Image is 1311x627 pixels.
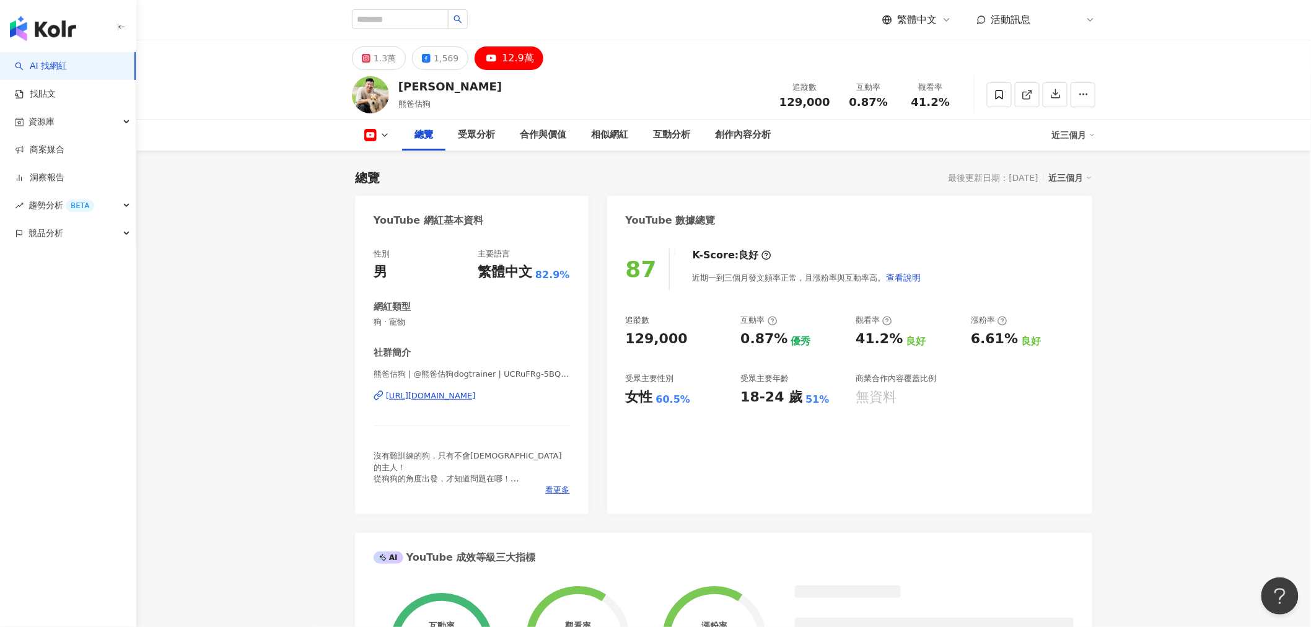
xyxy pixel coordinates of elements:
[478,248,510,260] div: 主要語言
[626,373,674,384] div: 受眾主要性別
[845,81,892,94] div: 互動率
[906,335,926,348] div: 良好
[1261,577,1299,615] iframe: Help Scout Beacon - Open
[374,317,570,328] span: 狗 · 寵物
[779,81,830,94] div: 追蹤數
[849,96,888,108] span: 0.87%
[546,484,570,496] span: 看更多
[374,248,390,260] div: 性別
[352,46,406,70] button: 1.3萬
[15,60,67,72] a: searchAI 找網紅
[856,388,897,407] div: 無資料
[626,256,657,282] div: 87
[374,551,403,564] div: AI
[856,315,892,326] div: 觀看率
[740,330,787,349] div: 0.87%
[693,265,922,290] div: 近期一到三個月發文頻率正常，且漲粉率與互動率高。
[907,81,954,94] div: 觀看率
[374,451,562,584] span: 沒有難訓練的狗，只有不會[DEMOGRAPHIC_DATA]的主人！ 從狗狗的角度出發，才知道問題在哪！ ※每週五晚上7點影片上架 ㊣訂閱熊爸估狗：[URL][DOMAIN_NAME] ㊣熊爸估...
[740,373,789,384] div: 受眾主要年齡
[374,390,570,401] a: [URL][DOMAIN_NAME]
[352,76,389,113] img: KOL Avatar
[887,273,921,283] span: 查看說明
[1021,335,1041,348] div: 良好
[779,95,830,108] span: 129,000
[15,201,24,210] span: rise
[374,300,411,313] div: 網紅類型
[10,16,76,41] img: logo
[856,330,903,349] div: 41.2%
[991,14,1031,25] span: 活動訊息
[458,128,495,142] div: 受眾分析
[475,46,543,70] button: 12.9萬
[28,191,94,219] span: 趨勢分析
[806,393,830,406] div: 51%
[911,96,950,108] span: 41.2%
[535,268,570,282] span: 82.9%
[434,50,458,67] div: 1,569
[715,128,771,142] div: 創作內容分析
[739,248,759,262] div: 良好
[15,172,64,184] a: 洞察報告
[355,169,380,186] div: 總覽
[520,128,566,142] div: 合作與價值
[28,108,55,136] span: 資源庫
[897,13,937,27] span: 繁體中文
[1049,170,1092,186] div: 近三個月
[478,263,532,282] div: 繁體中文
[374,263,387,282] div: 男
[374,369,570,380] span: 熊爸估狗 | @熊爸估狗dogtrainer | UCRuFRg-5BQDF3NLXgYqVfFw
[66,199,94,212] div: BETA
[412,46,468,70] button: 1,569
[374,50,396,67] div: 1.3萬
[626,214,716,227] div: YouTube 數據總覽
[1064,13,1072,27] span: 格
[886,265,922,290] button: 查看說明
[626,330,688,349] div: 129,000
[374,551,536,564] div: YouTube 成效等級三大指標
[791,335,811,348] div: 優秀
[740,315,777,326] div: 互動率
[454,15,462,24] span: search
[15,88,56,100] a: 找貼文
[15,144,64,156] a: 商案媒合
[502,50,534,67] div: 12.9萬
[693,248,771,262] div: K-Score :
[971,330,1018,349] div: 6.61%
[856,373,936,384] div: 商業合作內容覆蓋比例
[653,128,690,142] div: 互動分析
[374,214,483,227] div: YouTube 網紅基本資料
[28,219,63,247] span: 競品分析
[949,173,1038,183] div: 最後更新日期：[DATE]
[656,393,691,406] div: 60.5%
[626,388,653,407] div: 女性
[414,128,433,142] div: 總覽
[591,128,628,142] div: 相似網紅
[398,79,502,94] div: [PERSON_NAME]
[374,346,411,359] div: 社群簡介
[626,315,650,326] div: 追蹤數
[740,388,802,407] div: 18-24 歲
[398,99,431,108] span: 熊爸估狗
[971,315,1007,326] div: 漲粉率
[1052,125,1095,145] div: 近三個月
[386,390,476,401] div: [URL][DOMAIN_NAME]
